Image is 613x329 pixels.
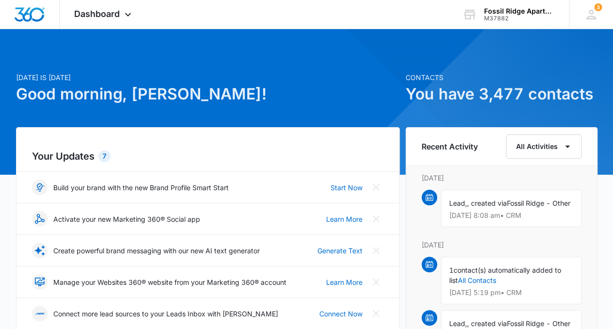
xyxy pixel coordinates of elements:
[458,276,496,284] a: All Contacts
[422,240,582,250] p: [DATE]
[449,266,454,274] span: 1
[422,141,478,152] h6: Recent Activity
[449,289,573,296] p: [DATE] 5:19 pm • CRM
[368,180,384,195] button: Close
[319,309,362,319] a: Connect Now
[16,82,400,106] h1: Good morning, [PERSON_NAME]!
[449,212,573,219] p: [DATE] 8:08 am • CRM
[594,3,602,11] div: notifications count
[422,173,582,183] p: [DATE]
[467,319,507,328] span: , created via
[484,7,555,15] div: account name
[368,243,384,258] button: Close
[506,134,582,159] button: All Activities
[326,214,362,224] a: Learn More
[53,182,229,193] p: Build your brand with the new Brand Profile Smart Start
[449,199,467,207] span: Lead,
[368,274,384,290] button: Close
[507,319,570,328] span: Fossil Ridge - Other
[53,309,278,319] p: Connect more lead sources to your Leads Inbox with [PERSON_NAME]
[32,149,384,164] h2: Your Updates
[484,15,555,22] div: account id
[368,211,384,227] button: Close
[16,72,400,82] p: [DATE] is [DATE]
[594,3,602,11] span: 3
[406,72,597,82] p: Contacts
[449,319,467,328] span: Lead,
[53,246,260,256] p: Create powerful brand messaging with our new AI text generator
[449,266,561,284] span: contact(s) automatically added to list
[53,214,200,224] p: Activate your new Marketing 360® Social app
[98,150,110,162] div: 7
[317,246,362,256] a: Generate Text
[74,9,120,19] span: Dashboard
[467,199,507,207] span: , created via
[406,82,597,106] h1: You have 3,477 contacts
[368,306,384,321] button: Close
[53,277,286,287] p: Manage your Websites 360® website from your Marketing 360® account
[330,182,362,193] a: Start Now
[507,199,570,207] span: Fossil Ridge - Other
[326,277,362,287] a: Learn More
